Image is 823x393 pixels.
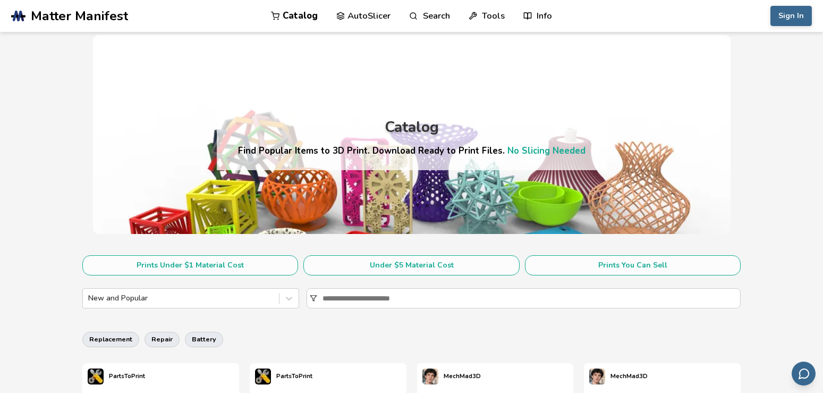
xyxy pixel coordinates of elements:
p: PartsToPrint [109,371,145,382]
a: MechMad3D's profileMechMad3D [584,363,653,390]
img: MechMad3D's profile [589,369,605,384]
button: Send feedback via email [792,362,816,386]
img: PartsToPrint's profile [88,369,104,384]
span: Matter Manifest [31,9,128,23]
h4: Find Popular Items to 3D Print. Download Ready to Print Files. [238,145,586,157]
button: Under $5 Material Cost [303,255,519,275]
p: MechMad3D [444,371,481,382]
img: PartsToPrint's profile [255,369,271,384]
button: battery [185,332,223,347]
div: Catalog [385,119,439,136]
button: Prints You Can Sell [525,255,741,275]
a: PartsToPrint's profilePartsToPrint [82,363,150,390]
button: repair [145,332,180,347]
button: Prints Under $1 Material Cost [82,255,298,275]
img: MechMad3D's profile [422,369,438,384]
button: Sign In [770,6,812,26]
a: MechMad3D's profileMechMad3D [417,363,486,390]
a: No Slicing Needed [507,145,586,157]
input: New and Popular [88,294,90,303]
p: PartsToPrint [276,371,312,382]
p: MechMad3D [610,371,648,382]
button: replacement [82,332,139,347]
a: PartsToPrint's profilePartsToPrint [250,363,318,390]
